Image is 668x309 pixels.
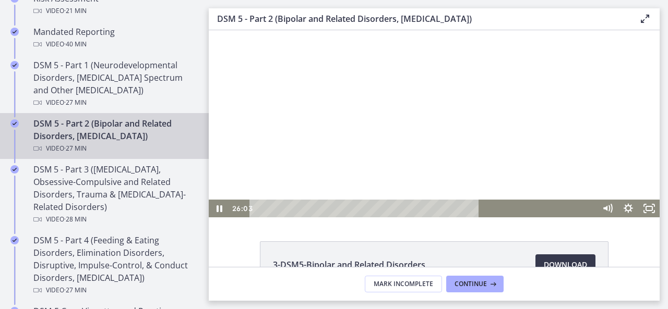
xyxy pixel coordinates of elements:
i: Completed [10,119,19,128]
div: Video [33,5,196,17]
span: · 28 min [64,213,87,226]
div: DSM 5 - Part 2 (Bipolar and Related Disorders, [MEDICAL_DATA]) [33,117,196,155]
span: Download [544,258,587,271]
span: 3-DSM5-Bipolar and Related Disorders [273,258,425,271]
i: Completed [10,61,19,69]
div: DSM 5 - Part 3 ([MEDICAL_DATA], Obsessive-Compulsive and Related Disorders, Trauma & [MEDICAL_DAT... [33,163,196,226]
i: Completed [10,165,19,174]
i: Completed [10,236,19,244]
span: · 27 min [64,142,87,155]
h3: DSM 5 - Part 2 (Bipolar and Related Disorders, [MEDICAL_DATA]) [217,13,622,25]
button: Mark Incomplete [365,276,442,292]
div: Video [33,213,196,226]
div: Video [33,284,196,296]
span: · 40 min [64,38,87,51]
div: Video [33,96,196,109]
div: DSM 5 - Part 1 (Neurodevelopmental Disorders, [MEDICAL_DATA] Spectrum and Other [MEDICAL_DATA]) [33,59,196,109]
button: Show settings menu [409,169,430,187]
iframe: Video Lesson [209,30,660,217]
span: · 27 min [64,96,87,109]
button: Fullscreen [430,169,451,187]
div: DSM 5 - Part 4 (Feeding & Eating Disorders, Elimination Disorders, Disruptive, Impulse-Control, &... [33,234,196,296]
span: · 21 min [64,5,87,17]
div: Mandated Reporting [33,26,196,51]
a: Download [535,254,595,275]
div: Video [33,142,196,155]
i: Completed [10,28,19,36]
button: Continue [446,276,504,292]
div: Video [33,38,196,51]
span: Continue [455,280,487,288]
span: · 27 min [64,284,87,296]
span: Mark Incomplete [374,280,433,288]
button: Mute [388,169,409,187]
